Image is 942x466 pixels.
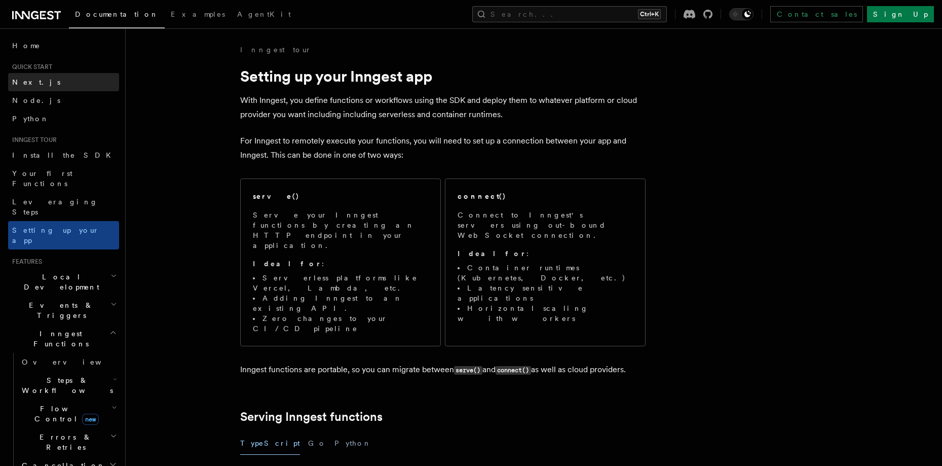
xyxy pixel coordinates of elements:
[496,366,531,375] code: connect()
[8,296,119,325] button: Events & Triggers
[8,325,119,353] button: Inngest Functions
[334,432,371,455] button: Python
[12,78,60,86] span: Next.js
[12,198,98,216] span: Leveraging Steps
[253,210,428,250] p: Serve your Inngest functions by creating an HTTP endpoint in your application.
[8,110,119,128] a: Python
[12,151,117,159] span: Install the SDK
[472,6,667,22] button: Search...Ctrl+K
[458,263,633,283] li: Container runtimes (Kubernetes, Docker, etc.)
[458,303,633,324] li: Horizontal scaling with workers
[18,432,110,452] span: Errors & Retries
[8,136,57,144] span: Inngest tour
[458,249,526,258] strong: Ideal for
[240,67,646,85] h1: Setting up your Inngest app
[240,134,646,162] p: For Inngest to remotely execute your functions, you will need to set up a connection between your...
[240,410,383,424] a: Serving Inngest functions
[8,63,52,71] span: Quick start
[253,260,322,268] strong: Ideal for
[171,10,225,18] span: Examples
[8,258,42,266] span: Features
[12,169,72,188] span: Your first Functions
[12,96,60,104] span: Node.js
[454,366,482,375] code: serve()
[253,191,299,201] h2: serve()
[240,93,646,122] p: With Inngest, you define functions or workflows using the SDK and deploy them to whatever platfor...
[458,191,506,201] h2: connect()
[12,226,99,244] span: Setting up your app
[253,273,428,293] li: Serverless platforms like Vercel, Lambda, etc.
[8,193,119,221] a: Leveraging Steps
[8,272,110,292] span: Local Development
[12,41,41,51] span: Home
[240,432,300,455] button: TypeScript
[8,73,119,91] a: Next.js
[867,6,934,22] a: Sign Up
[638,9,661,19] kbd: Ctrl+K
[18,371,119,400] button: Steps & Workflows
[240,178,441,346] a: serve()Serve your Inngest functions by creating an HTTP endpoint in your application.Ideal for:Se...
[8,91,119,110] a: Node.js
[8,329,109,349] span: Inngest Functions
[458,248,633,259] p: :
[18,404,111,424] span: Flow Control
[231,3,297,27] a: AgentKit
[240,363,646,377] p: Inngest functions are portable, so you can migrate between and as well as cloud providers.
[8,221,119,249] a: Setting up your app
[22,358,126,366] span: Overview
[8,300,110,320] span: Events & Triggers
[8,37,119,55] a: Home
[12,115,49,123] span: Python
[253,259,428,269] p: :
[8,164,119,193] a: Your first Functions
[458,283,633,303] li: Latency sensitive applications
[237,10,291,18] span: AgentKit
[729,8,753,20] button: Toggle dark mode
[165,3,231,27] a: Examples
[458,210,633,240] p: Connect to Inngest's servers using out-bound WebSocket connection.
[253,313,428,334] li: Zero changes to your CI/CD pipeline
[770,6,863,22] a: Contact sales
[8,146,119,164] a: Install the SDK
[445,178,646,346] a: connect()Connect to Inngest's servers using out-bound WebSocket connection.Ideal for:Container ru...
[69,3,165,28] a: Documentation
[18,353,119,371] a: Overview
[253,293,428,313] li: Adding Inngest to an existing API.
[18,375,113,396] span: Steps & Workflows
[18,400,119,428] button: Flow Controlnew
[240,45,311,55] a: Inngest tour
[75,10,159,18] span: Documentation
[8,268,119,296] button: Local Development
[308,432,326,455] button: Go
[82,414,99,425] span: new
[18,428,119,456] button: Errors & Retries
